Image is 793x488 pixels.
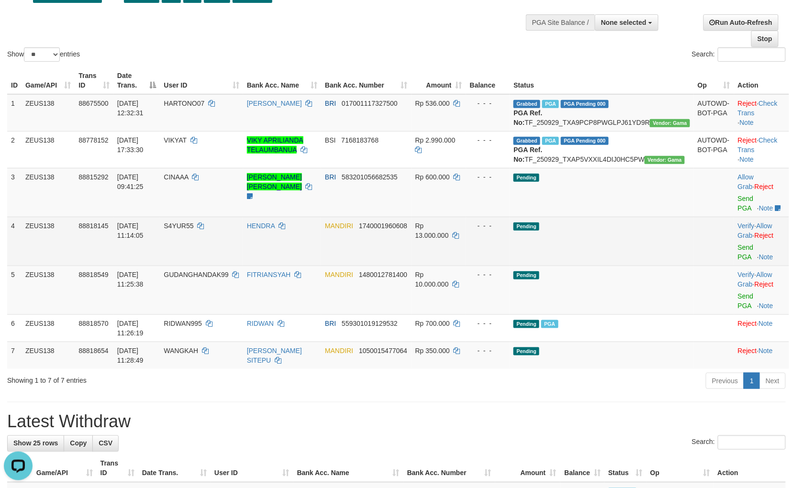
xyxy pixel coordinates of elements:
[359,222,407,230] span: Copy 1740001960608 to clipboard
[325,347,353,355] span: MANDIRI
[734,94,789,132] td: · ·
[117,136,144,154] span: [DATE] 17:33:30
[160,67,243,94] th: User ID: activate to sort column ascending
[117,173,144,190] span: [DATE] 09:41:25
[138,455,211,482] th: Date Trans.: activate to sort column ascending
[470,99,506,108] div: - - -
[759,347,773,355] a: Note
[714,455,786,482] th: Action
[7,217,22,266] td: 4
[706,373,744,389] a: Previous
[560,455,605,482] th: Balance: activate to sort column ascending
[738,347,757,355] a: Reject
[542,137,559,145] span: Marked by aafchomsokheang
[601,19,647,26] span: None selected
[514,174,539,182] span: Pending
[526,14,595,31] div: PGA Site Balance /
[738,222,755,230] a: Verify
[738,271,772,288] a: Allow Grab
[514,222,539,231] span: Pending
[755,280,774,288] a: Reject
[78,136,108,144] span: 88778152
[595,14,659,31] button: None selected
[117,347,144,364] span: [DATE] 11:28:49
[751,31,779,47] a: Stop
[7,266,22,314] td: 5
[22,266,75,314] td: ZEUS138
[97,455,138,482] th: Trans ID: activate to sort column ascending
[470,346,506,355] div: - - -
[415,347,450,355] span: Rp 350.000
[7,131,22,168] td: 2
[341,136,379,144] span: Copy 7168183768 to clipboard
[243,67,321,94] th: Bank Acc. Name: activate to sort column ascending
[22,217,75,266] td: ZEUS138
[510,67,694,94] th: Status
[738,222,772,239] a: Allow Grab
[415,100,450,107] span: Rp 536.000
[738,100,778,117] a: Check Trans
[117,271,144,288] span: [DATE] 11:25:38
[495,455,560,482] th: Amount: activate to sort column ascending
[734,168,789,217] td: ·
[510,94,694,132] td: TF_250929_TXA9PCP8PWGLPJ61YD9R
[117,100,144,117] span: [DATE] 12:32:31
[359,271,407,278] span: Copy 1480012781400 to clipboard
[759,204,773,212] a: Note
[7,372,323,385] div: Showing 1 to 7 of 7 entries
[403,455,495,482] th: Bank Acc. Number: activate to sort column ascending
[164,347,198,355] span: WANGKAH
[470,221,506,231] div: - - -
[759,320,773,327] a: Note
[470,172,506,182] div: - - -
[7,412,786,431] h1: Latest Withdraw
[650,119,690,127] span: Vendor URL: https://trx31.1velocity.biz
[755,183,774,190] a: Reject
[415,222,449,239] span: Rp 13.000.000
[738,271,755,278] a: Verify
[92,435,119,452] a: CSV
[759,253,773,261] a: Note
[738,173,754,190] a: Allow Grab
[514,109,542,126] b: PGA Ref. No:
[734,217,789,266] td: · ·
[247,136,303,154] a: VIKY APRILIANDA TELAUMBANUA
[744,373,760,389] a: 1
[117,320,144,337] span: [DATE] 11:26:19
[7,47,80,62] label: Show entries
[164,136,186,144] span: VIKYAT
[694,94,734,132] td: AUTOWD-BOT-PGA
[738,244,754,261] a: Send PGA
[759,302,773,310] a: Note
[342,173,398,181] span: Copy 583201056682535 to clipboard
[75,67,113,94] th: Trans ID: activate to sort column ascending
[514,146,542,163] b: PGA Ref. No:
[470,135,506,145] div: - - -
[514,100,540,108] span: Grabbed
[78,222,108,230] span: 88818145
[734,342,789,369] td: ·
[113,67,160,94] th: Date Trans.: activate to sort column descending
[7,67,22,94] th: ID
[510,131,694,168] td: TF_250929_TXAP5VXXIL4DIJ0HC5PW
[164,100,204,107] span: HARTONO07
[470,270,506,279] div: - - -
[541,320,558,328] span: Marked by aafchomsokheang
[415,173,450,181] span: Rp 600.000
[759,373,786,389] a: Next
[211,455,293,482] th: User ID: activate to sort column ascending
[514,347,539,355] span: Pending
[738,271,772,288] span: ·
[70,440,87,447] span: Copy
[694,67,734,94] th: Op: activate to sort column ascending
[24,47,60,62] select: Showentries
[247,222,275,230] a: HENDRA
[247,100,302,107] a: [PERSON_NAME]
[78,173,108,181] span: 88815292
[755,232,774,239] a: Reject
[22,342,75,369] td: ZEUS138
[466,67,510,94] th: Balance
[22,168,75,217] td: ZEUS138
[734,266,789,314] td: · ·
[561,137,609,145] span: PGA Pending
